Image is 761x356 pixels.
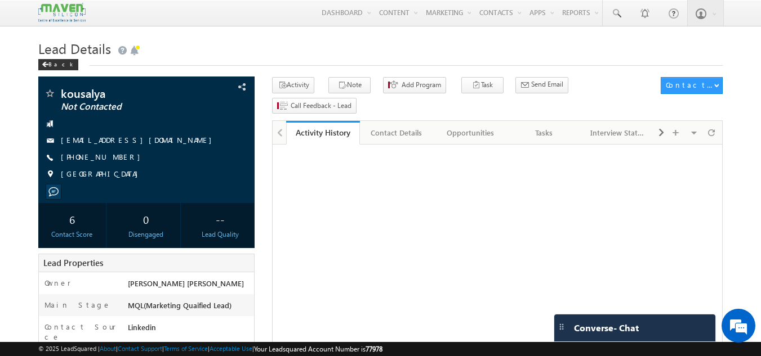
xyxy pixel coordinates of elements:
button: Note [328,77,371,93]
img: Custom Logo [38,3,86,22]
span: Lead Details [38,39,111,57]
button: Call Feedback - Lead [272,98,357,114]
button: Task [461,77,504,93]
div: Contact Score [41,229,104,240]
a: [EMAIL_ADDRESS][DOMAIN_NAME] [61,135,217,145]
a: Activity History [286,121,360,145]
span: kousalya [61,88,194,99]
span: Not Contacted [61,101,194,112]
div: Back [38,59,78,70]
a: Contact Details [360,121,434,145]
span: [PERSON_NAME] [PERSON_NAME] [128,278,244,288]
a: Back [38,58,84,68]
span: Converse - Chat [574,323,639,333]
span: Lead Properties [43,257,103,268]
div: Contact Actions [666,80,714,90]
span: Add Program [402,80,441,90]
a: Contact Support [118,345,162,352]
div: MQL(Marketing Quaified Lead) [125,300,255,316]
div: -- [189,209,251,229]
div: 0 [115,209,177,229]
div: Activity History [295,127,351,138]
a: Tasks [508,121,581,145]
div: Contact Details [369,126,424,139]
span: © 2025 LeadSquared | | | | | [38,344,382,354]
a: About [100,345,116,352]
button: Add Program [383,77,446,93]
div: Lead Quality [189,229,251,240]
label: Contact Source [44,322,117,342]
label: Owner [44,278,71,288]
div: Disengaged [115,229,177,240]
div: Interview Status [590,126,645,139]
span: Your Leadsquared Account Number is [254,345,382,353]
span: Send Email [531,79,563,89]
span: 77978 [366,345,382,353]
button: Contact Actions [661,77,723,94]
button: Send Email [515,77,568,93]
a: Opportunities [434,121,508,145]
a: Terms of Service [164,345,208,352]
div: Tasks [517,126,571,139]
button: Activity [272,77,314,93]
a: Interview Status [581,121,655,145]
div: Linkedin [125,322,255,337]
div: 6 [41,209,104,229]
span: [PHONE_NUMBER] [61,152,146,163]
div: Opportunities [443,126,497,139]
label: Main Stage [44,300,111,310]
img: carter-drag [557,322,566,331]
span: [GEOGRAPHIC_DATA] [61,169,144,180]
a: Acceptable Use [210,345,252,352]
span: Call Feedback - Lead [291,101,351,111]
